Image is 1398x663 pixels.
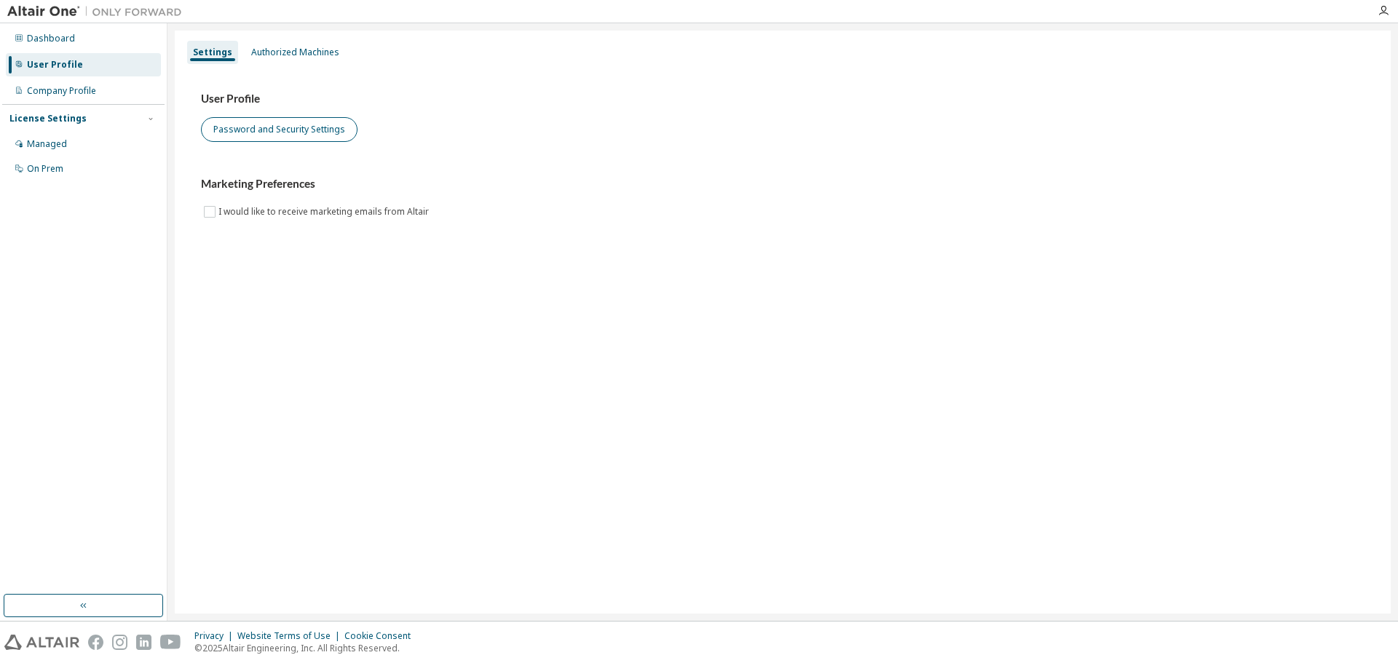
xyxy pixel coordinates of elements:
div: Dashboard [27,33,75,44]
div: Privacy [194,630,237,642]
img: facebook.svg [88,635,103,650]
p: © 2025 Altair Engineering, Inc. All Rights Reserved. [194,642,419,654]
img: instagram.svg [112,635,127,650]
div: Website Terms of Use [237,630,344,642]
label: I would like to receive marketing emails from Altair [218,203,432,221]
img: Altair One [7,4,189,19]
div: Settings [193,47,232,58]
div: Cookie Consent [344,630,419,642]
div: Managed [27,138,67,150]
div: Authorized Machines [251,47,339,58]
img: altair_logo.svg [4,635,79,650]
div: License Settings [9,113,87,124]
button: Password and Security Settings [201,117,358,142]
div: On Prem [27,163,63,175]
h3: User Profile [201,92,1365,106]
img: youtube.svg [160,635,181,650]
img: linkedin.svg [136,635,151,650]
h3: Marketing Preferences [201,177,1365,191]
div: Company Profile [27,85,96,97]
div: User Profile [27,59,83,71]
